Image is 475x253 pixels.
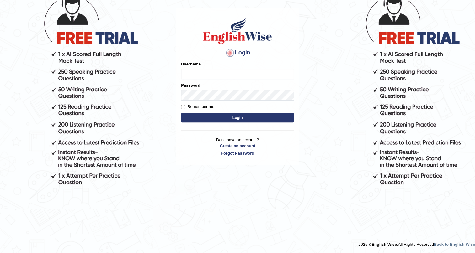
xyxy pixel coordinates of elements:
[181,137,294,156] p: Don't have an account?
[181,61,201,67] label: Username
[181,105,185,109] input: Remember me
[181,48,294,58] h4: Login
[202,17,273,45] img: Logo of English Wise sign in for intelligent practice with AI
[434,242,475,247] a: Back to English Wise
[181,150,294,156] a: Forgot Password
[181,104,214,110] label: Remember me
[181,143,294,149] a: Create an account
[181,82,200,88] label: Password
[181,113,294,122] button: Login
[358,238,475,247] div: 2025 © All Rights Reserved
[371,242,398,247] strong: English Wise.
